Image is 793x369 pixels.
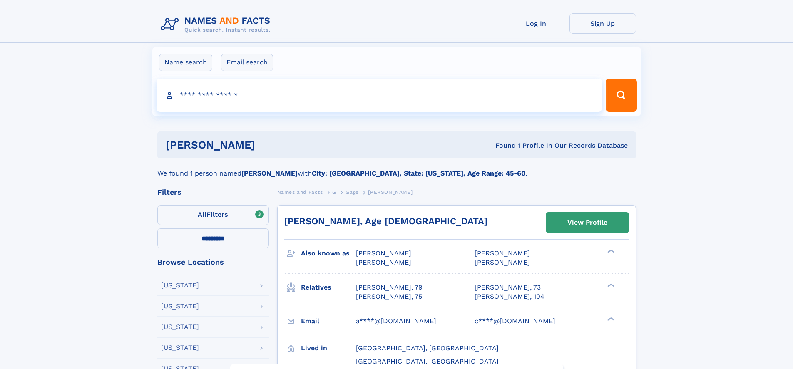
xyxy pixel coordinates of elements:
[346,187,358,197] a: Gage
[569,13,636,34] a: Sign Up
[475,292,544,301] a: [PERSON_NAME], 104
[161,344,199,351] div: [US_STATE]
[241,169,298,177] b: [PERSON_NAME]
[567,213,607,232] div: View Profile
[157,258,269,266] div: Browse Locations
[368,189,413,195] span: [PERSON_NAME]
[332,187,336,197] a: G
[356,357,499,365] span: [GEOGRAPHIC_DATA], [GEOGRAPHIC_DATA]
[475,258,530,266] span: [PERSON_NAME]
[161,324,199,330] div: [US_STATE]
[157,205,269,225] label: Filters
[332,189,336,195] span: G
[301,314,356,328] h3: Email
[198,211,206,218] span: All
[346,189,358,195] span: Gage
[157,158,636,178] div: We found 1 person named with .
[312,169,525,177] b: City: [GEOGRAPHIC_DATA], State: [US_STATE], Age Range: 45-60
[277,187,323,197] a: Names and Facts
[605,316,615,322] div: ❯
[284,216,487,226] a: [PERSON_NAME], Age [DEMOGRAPHIC_DATA]
[301,280,356,295] h3: Relatives
[157,13,277,36] img: Logo Names and Facts
[375,141,628,150] div: Found 1 Profile In Our Records Database
[157,188,269,196] div: Filters
[166,140,375,150] h1: [PERSON_NAME]
[157,79,602,112] input: search input
[503,13,569,34] a: Log In
[356,344,499,352] span: [GEOGRAPHIC_DATA], [GEOGRAPHIC_DATA]
[605,282,615,288] div: ❯
[356,292,422,301] a: [PERSON_NAME], 75
[475,283,541,292] a: [PERSON_NAME], 73
[546,213,629,233] a: View Profile
[606,79,636,112] button: Search Button
[356,283,423,292] a: [PERSON_NAME], 79
[161,303,199,310] div: [US_STATE]
[221,54,273,71] label: Email search
[301,246,356,260] h3: Also known as
[475,249,530,257] span: [PERSON_NAME]
[356,258,411,266] span: [PERSON_NAME]
[161,282,199,289] div: [US_STATE]
[301,341,356,355] h3: Lived in
[605,249,615,254] div: ❯
[356,249,411,257] span: [PERSON_NAME]
[159,54,212,71] label: Name search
